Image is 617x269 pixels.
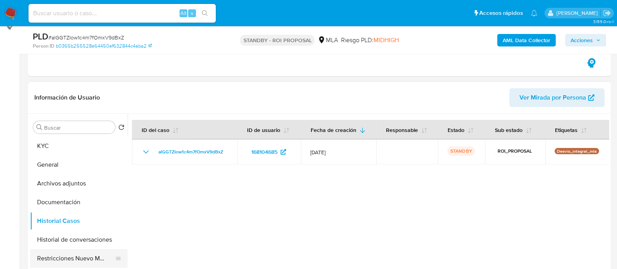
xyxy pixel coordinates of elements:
[603,9,611,17] a: Salir
[565,34,606,46] button: Acciones
[191,9,193,17] span: s
[180,9,187,17] span: Alt
[30,230,128,249] button: Historial de conversaciones
[240,35,315,46] p: STANDBY - ROI PROPOSAL
[571,34,593,46] span: Acciones
[118,124,124,133] button: Volver al orden por defecto
[509,88,605,107] button: Ver Mirada por Persona
[30,249,121,268] button: Restricciones Nuevo Mundo
[28,8,216,18] input: Buscar usuario o caso...
[341,36,398,45] span: Riesgo PLD:
[30,155,128,174] button: General
[48,34,124,41] span: # alGGTZIow1c4m7fOmxV9dBxZ
[556,9,600,17] p: emmanuel.vitiello@mercadolibre.com
[519,88,586,107] span: Ver Mirada por Persona
[30,174,128,193] button: Archivos adjuntos
[30,212,128,230] button: Historial Casos
[497,34,556,46] button: AML Data Collector
[479,9,523,17] span: Accesos rápidos
[503,34,550,46] b: AML Data Collector
[531,10,537,16] a: Notificaciones
[33,43,54,50] b: Person ID
[593,18,613,25] span: 3.159.0-rc-1
[30,137,128,155] button: KYC
[33,30,48,43] b: PLD
[36,124,43,130] button: Buscar
[318,36,338,45] div: MLA
[30,193,128,212] button: Documentación
[197,8,213,19] button: search-icon
[373,36,398,45] span: MIDHIGH
[56,43,152,50] a: b0365b255528e64450ef632844c4aba2
[34,94,100,102] h1: Información de Usuario
[44,124,112,131] input: Buscar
